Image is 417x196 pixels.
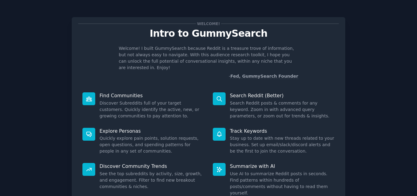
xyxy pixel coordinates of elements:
p: Welcome! I built GummySearch because Reddit is a treasure trove of information, but not always ea... [119,45,298,71]
dd: Quickly explore pain points, solution requests, open questions, and spending patterns for people ... [100,135,204,154]
p: Summarize with AI [230,163,335,169]
p: Find Communities [100,92,204,99]
span: Welcome! [196,20,221,27]
dd: Discover Subreddits full of your target customers. Quickly identify the active, new, or growing c... [100,100,204,119]
dd: Stay up to date with new threads related to your business. Set up email/slack/discord alerts and ... [230,135,335,154]
p: Intro to GummySearch [78,28,339,39]
p: Search Reddit (Better) [230,92,335,99]
p: Explore Personas [100,128,204,134]
dd: See the top subreddits by activity, size, growth, and engagement. Filter to find new breakout com... [100,171,204,190]
p: Discover Community Trends [100,163,204,169]
a: Fed, GummySearch Founder [230,74,298,79]
dd: Search Reddit posts & comments for any keyword. Zoom in with advanced query parameters, or zoom o... [230,100,335,119]
p: Track Keywords [230,128,335,134]
div: - [229,73,298,80]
